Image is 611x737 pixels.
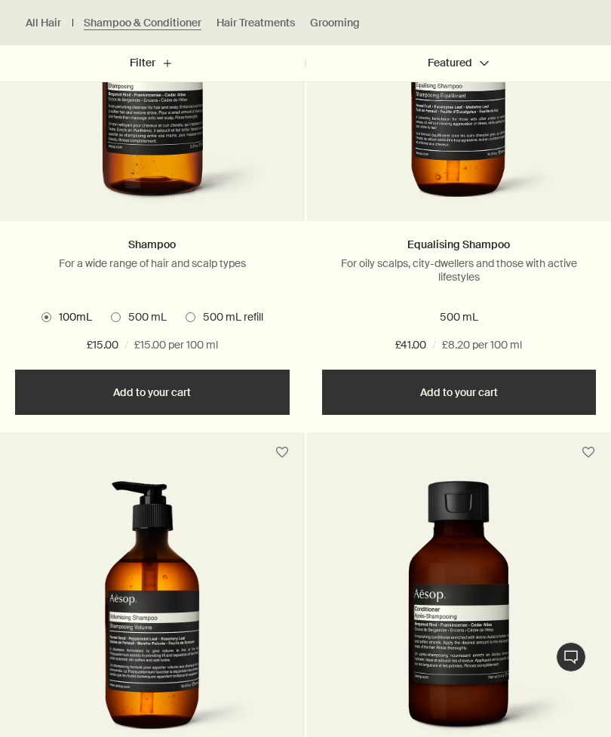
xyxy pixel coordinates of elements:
span: 500 mL [121,310,167,325]
span: £8.20 per 100 ml [442,336,522,355]
button: Save to cabinet [575,439,602,466]
span: £15.00 per 100 ml [134,336,218,355]
button: Add to your cart - £15.00 [15,370,290,415]
span: £15.00 [87,336,118,355]
button: Add to your cart - £41.00 [322,370,597,415]
a: Shampoo & Conditioner [84,16,201,30]
a: Equalising Shampoo [407,238,510,251]
span: / [124,336,128,355]
span: / [432,336,436,355]
p: For a wide range of hair and scalp types [15,256,290,270]
a: Shampoo [128,238,176,251]
a: All Hair [26,16,61,30]
span: 100mL [51,310,92,325]
p: For oily scalps, city-dwellers and those with active lifestyles [322,256,597,284]
a: Grooming [310,16,360,30]
button: Live Assistance [556,642,586,672]
span: £41.00 [395,336,426,355]
button: Save to cabinet [269,439,296,466]
button: Featured [305,45,611,81]
a: Hair Treatments [216,16,295,30]
span: 500 mL refill [195,310,263,325]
